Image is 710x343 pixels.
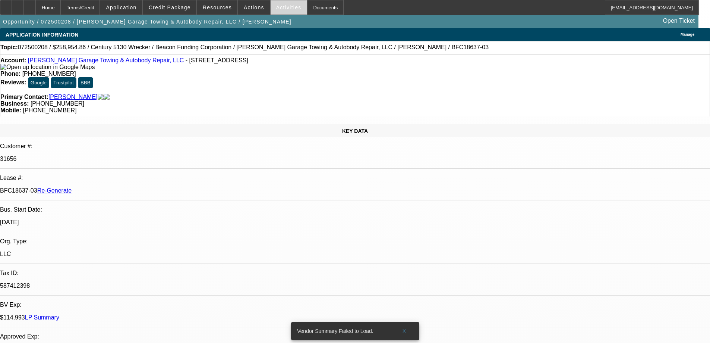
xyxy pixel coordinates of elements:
span: KEY DATA [342,128,368,134]
span: Credit Package [149,4,191,10]
span: APPLICATION INFORMATION [6,32,78,38]
span: Actions [244,4,264,10]
a: LP Summary [25,314,59,321]
span: Resources [203,4,232,10]
button: Google [28,77,49,88]
strong: Phone: [0,71,20,77]
button: Actions [238,0,270,15]
button: Application [100,0,142,15]
a: [PERSON_NAME] Garage Towing & Autobody Repair, LLC [28,57,184,63]
span: Activities [276,4,302,10]
span: 072500208 / $258,954.86 / Century 5130 Wrecker / Beacon Funding Corporation / [PERSON_NAME] Garag... [18,44,489,51]
img: facebook-icon.png [98,94,104,100]
img: Open up location in Google Maps [0,64,95,71]
button: Credit Package [143,0,196,15]
button: Resources [197,0,237,15]
strong: Account: [0,57,26,63]
strong: Primary Contact: [0,94,48,100]
button: Trustpilot [51,77,76,88]
span: Application [106,4,136,10]
span: [PHONE_NUMBER] [31,100,84,107]
a: View Google Maps [0,64,95,70]
span: [PHONE_NUMBER] [22,71,76,77]
strong: Business: [0,100,29,107]
button: Activities [271,0,307,15]
a: Re-Generate [37,187,72,194]
strong: Mobile: [0,107,21,113]
span: X [402,328,406,334]
img: linkedin-icon.png [104,94,110,100]
button: X [392,324,416,338]
a: [PERSON_NAME] [48,94,98,100]
button: BBB [78,77,93,88]
span: [PHONE_NUMBER] [23,107,76,113]
a: Open Ticket [660,15,698,27]
div: Vendor Summary Failed to Load. [291,322,392,340]
span: Opportunity / 072500208 / [PERSON_NAME] Garage Towing & Autobody Repair, LLC / [PERSON_NAME] [3,19,291,25]
strong: Reviews: [0,79,26,85]
span: Manage [681,32,694,37]
span: - [STREET_ADDRESS] [186,57,248,63]
strong: Topic: [0,44,18,51]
